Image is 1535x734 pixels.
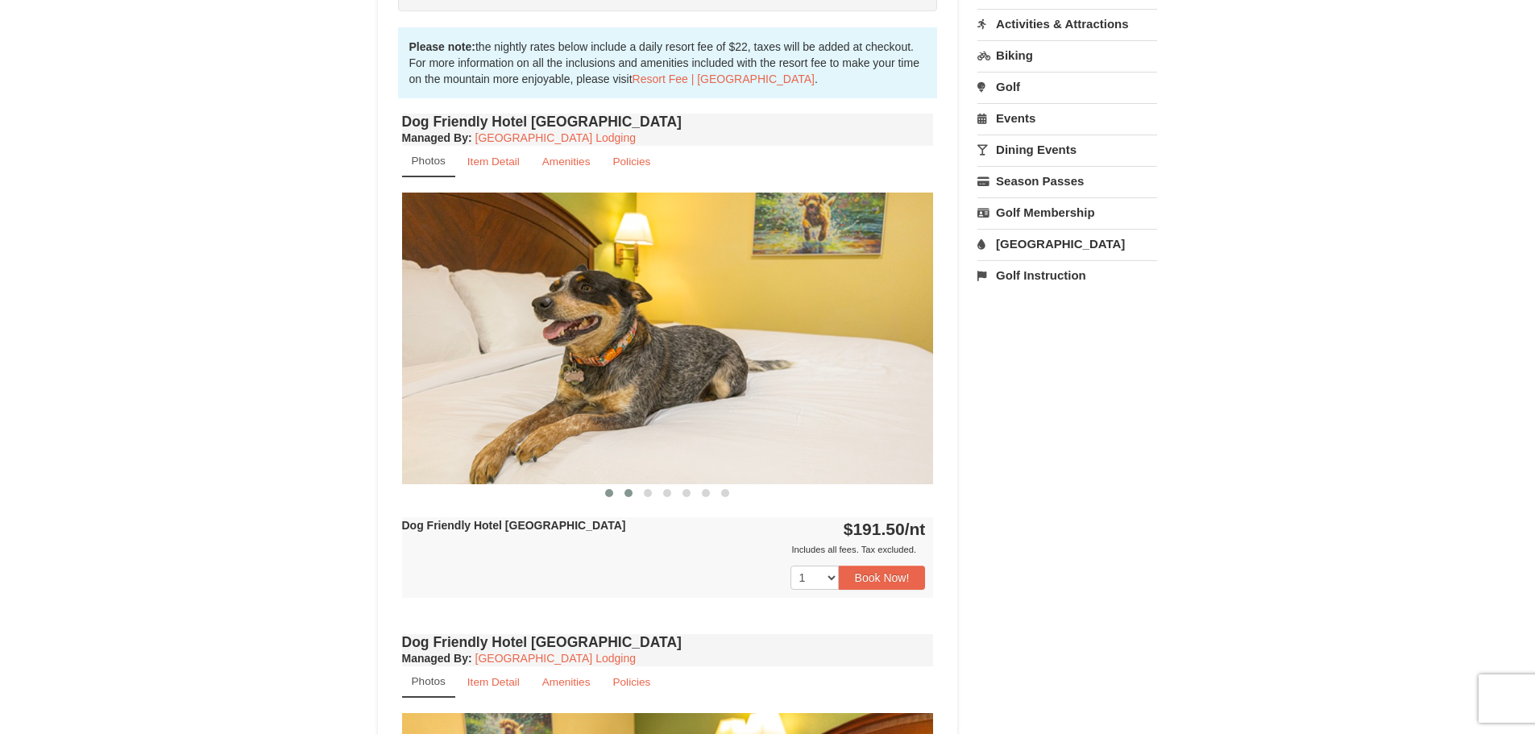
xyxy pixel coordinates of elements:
[602,146,661,177] a: Policies
[402,652,468,665] span: Managed By
[412,675,446,687] small: Photos
[409,40,475,53] strong: Please note:
[542,676,591,688] small: Amenities
[398,27,938,98] div: the nightly rates below include a daily resort fee of $22, taxes will be added at checkout. For m...
[977,166,1157,196] a: Season Passes
[402,193,934,483] img: 18876286-333-e32e5594.jpg
[977,260,1157,290] a: Golf Instruction
[977,135,1157,164] a: Dining Events
[402,634,934,650] h4: Dog Friendly Hotel [GEOGRAPHIC_DATA]
[844,520,926,538] strong: $191.50
[475,131,636,144] a: [GEOGRAPHIC_DATA] Lodging
[977,9,1157,39] a: Activities & Attractions
[402,114,934,130] h4: Dog Friendly Hotel [GEOGRAPHIC_DATA]
[542,156,591,168] small: Amenities
[905,520,926,538] span: /nt
[602,666,661,698] a: Policies
[977,229,1157,259] a: [GEOGRAPHIC_DATA]
[532,666,601,698] a: Amenities
[977,103,1157,133] a: Events
[977,197,1157,227] a: Golf Membership
[412,155,446,167] small: Photos
[612,156,650,168] small: Policies
[402,541,926,558] div: Includes all fees. Tax excluded.
[977,72,1157,102] a: Golf
[402,131,472,144] strong: :
[467,676,520,688] small: Item Detail
[612,676,650,688] small: Policies
[839,566,926,590] button: Book Now!
[467,156,520,168] small: Item Detail
[475,652,636,665] a: [GEOGRAPHIC_DATA] Lodging
[402,131,468,144] span: Managed By
[402,666,455,698] a: Photos
[402,519,626,532] strong: Dog Friendly Hotel [GEOGRAPHIC_DATA]
[977,40,1157,70] a: Biking
[402,652,472,665] strong: :
[532,146,601,177] a: Amenities
[457,666,530,698] a: Item Detail
[633,73,815,85] a: Resort Fee | [GEOGRAPHIC_DATA]
[457,146,530,177] a: Item Detail
[402,146,455,177] a: Photos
